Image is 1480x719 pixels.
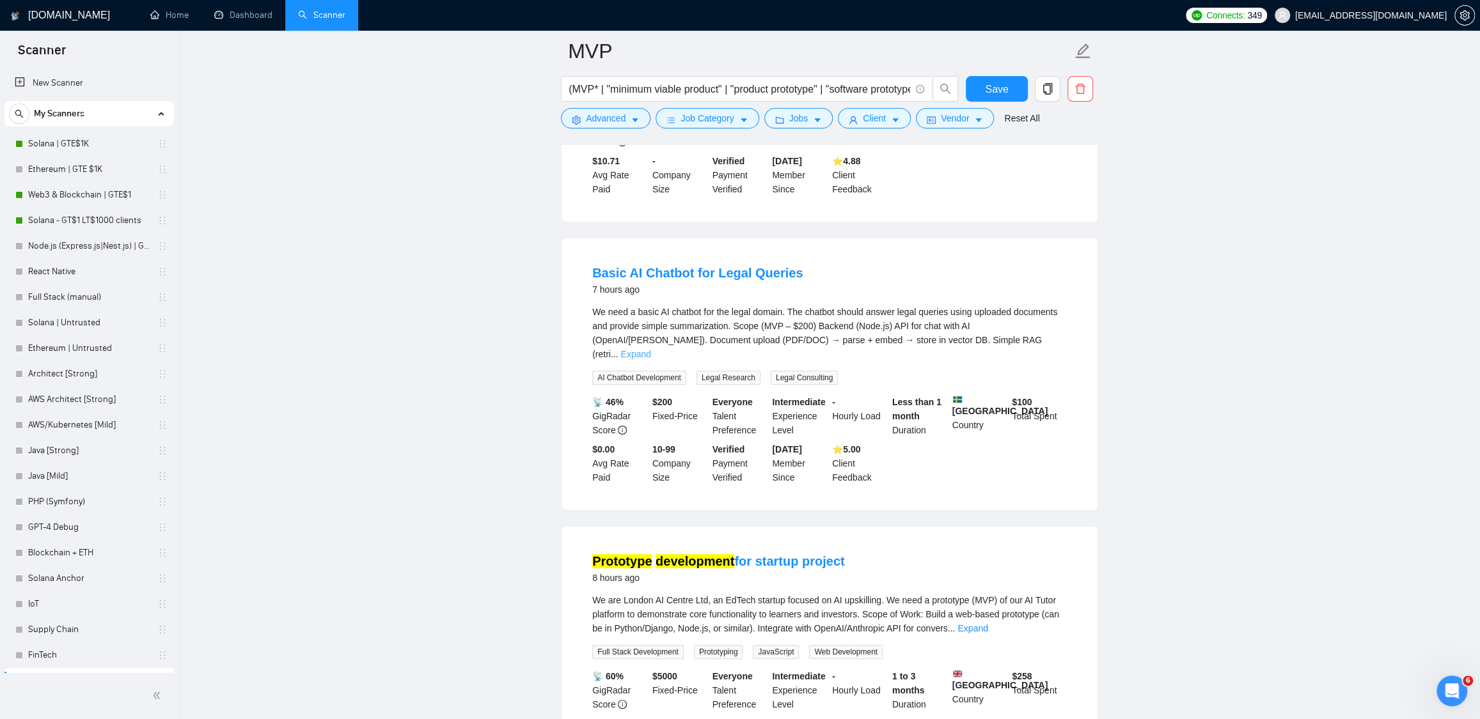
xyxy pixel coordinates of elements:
div: Hourly Load [830,395,890,437]
span: Full Stack Development [592,645,684,659]
b: Verified [712,444,745,454]
input: Search Freelance Jobs... [569,81,910,97]
a: searchScanner [298,10,345,20]
div: 7 hours ago [592,282,803,297]
mark: Prototype [592,554,652,568]
b: Intermediate [772,397,825,407]
span: double-left [152,689,165,702]
span: caret-down [739,115,748,125]
a: Architect [Strong] [28,361,150,387]
span: holder [157,522,168,532]
button: settingAdvancedcaret-down [561,108,650,128]
span: ... [611,349,618,359]
span: copy [1035,83,1060,95]
div: Member Since [769,154,830,196]
span: folder [775,115,784,125]
b: $ 100 [1012,397,1032,407]
span: Advanced [586,111,626,125]
span: holder [157,420,168,430]
div: Country [950,669,1010,711]
span: holder [157,190,168,200]
a: Java [Strong] [28,438,150,463]
span: holder [157,650,168,660]
span: AI Chatbot Development [592,371,686,385]
b: - [652,156,656,166]
a: Expand [957,623,988,633]
button: search [9,104,29,124]
span: info-circle [618,426,627,435]
button: delete [1067,76,1093,102]
span: info-circle [618,700,627,709]
a: Java [Mild] [28,463,150,489]
span: holder [157,343,168,353]
div: Fixed-Price [650,669,710,711]
span: holder [157,164,168,174]
a: FinTech [28,642,150,668]
a: Reset All [1004,111,1039,125]
div: Duration [890,669,950,711]
span: edit [1075,43,1091,59]
span: holder [157,139,168,149]
button: idcardVendorcaret-down [916,108,994,128]
div: Talent Preference [710,669,770,711]
div: Company Size [650,442,710,484]
span: Prototyping [694,645,743,659]
span: user [1278,11,1287,20]
b: Everyone [712,397,753,407]
div: Country [950,395,1010,437]
div: Hourly Load [830,669,890,711]
b: Everyone [712,671,753,681]
button: copy [1035,76,1060,102]
span: holder [157,599,168,609]
span: ... [948,623,956,633]
iframe: Intercom live chat [1437,676,1467,706]
span: Job Category [681,111,734,125]
span: setting [1455,10,1474,20]
span: Jobs [789,111,808,125]
span: holder [157,369,168,379]
span: holder [157,548,168,558]
mark: development [656,554,734,568]
b: [DATE] [772,156,801,166]
span: holder [157,215,168,226]
span: holder [157,394,168,405]
button: barsJob Categorycaret-down [656,108,759,128]
span: caret-down [891,115,900,125]
button: folderJobscaret-down [764,108,833,128]
button: search [933,76,958,102]
b: 📡 46% [592,397,624,407]
span: holder [157,471,168,481]
span: My Scanners [34,101,84,127]
a: Ethereum | GTE $1K [28,157,150,182]
div: Avg Rate Paid [590,154,650,196]
div: Experience Level [769,395,830,437]
span: delete [1068,83,1092,95]
li: My Scanners [4,101,174,693]
a: Solana | Untrusted [28,310,150,336]
b: [DATE] [772,444,801,454]
a: Expand [620,349,650,359]
b: $ 5000 [652,671,677,681]
img: upwork-logo.png [1192,10,1202,20]
a: dashboardDashboard [214,10,272,20]
a: Solana - GT$1 LT$1000 clients [28,208,150,233]
span: holder [157,267,168,277]
a: Prototype developmentfor startup project [592,554,845,568]
b: Less than 1 month [892,397,941,421]
a: homeHome [150,10,189,20]
b: Verified [712,156,745,166]
div: Total Spent [1009,669,1069,711]
b: ⭐️ 5.00 [832,444,860,454]
img: logo [11,6,20,26]
a: setting [1454,10,1475,20]
a: Blockchain + ETH [28,540,150,566]
span: search [10,109,29,118]
a: New Scanner [15,70,164,96]
span: We are London AI Centre Ltd, an EdTech startup focused on AI upskilling. We need a prototype (MVP... [592,595,1059,633]
a: Node.js (Express.js|Nest.js) | GTE$1K [28,233,150,259]
span: Scanner [8,41,76,68]
b: ⭐️ 4.88 [832,156,860,166]
a: GPT-4 Debug [28,514,150,540]
div: Member Since [769,442,830,484]
span: 6 [1463,676,1473,686]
